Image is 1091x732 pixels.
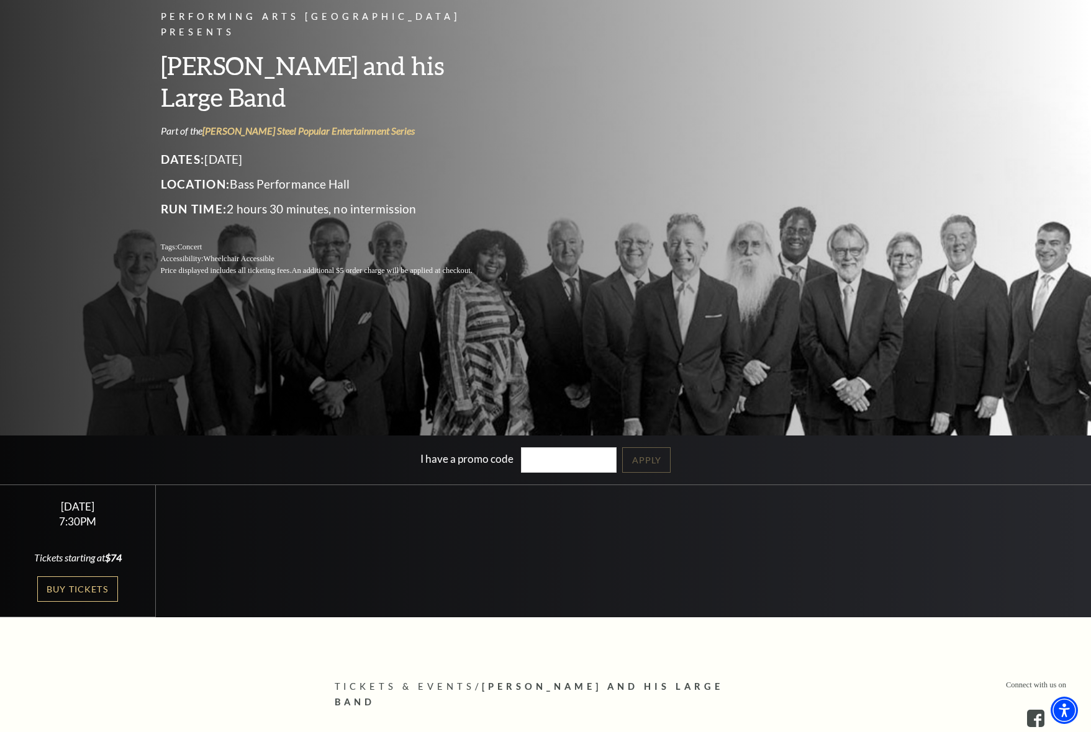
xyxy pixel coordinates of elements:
span: Concert [177,243,202,251]
span: Location: [161,177,230,191]
span: Run Time: [161,202,227,216]
span: Wheelchair Accessible [203,254,274,263]
span: Dates: [161,152,205,166]
h3: [PERSON_NAME] and his Large Band [161,50,502,113]
div: Tickets starting at [15,551,141,565]
p: Performing Arts [GEOGRAPHIC_DATA] Presents [161,9,502,40]
span: [PERSON_NAME] and his Large Band [335,681,724,707]
div: [DATE] [15,500,141,513]
a: [PERSON_NAME] Steel Popular Entertainment Series [202,125,415,136]
p: 2 hours 30 minutes, no intermission [161,199,502,219]
p: Price displayed includes all ticketing fees. [161,265,502,277]
p: Accessibility: [161,253,502,265]
p: Tags: [161,241,502,253]
span: An additional $5 order charge will be applied at checkout. [291,266,472,275]
p: Bass Performance Hall [161,174,502,194]
span: Tickets & Events [335,681,476,692]
label: I have a promo code [420,452,514,465]
a: Buy Tickets [37,576,118,602]
p: [DATE] [161,150,502,169]
div: Accessibility Menu [1051,697,1078,724]
p: Connect with us on [1006,679,1066,691]
p: / [335,679,757,710]
div: 7:30PM [15,516,141,527]
span: $74 [105,551,122,563]
p: Part of the [161,124,502,138]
